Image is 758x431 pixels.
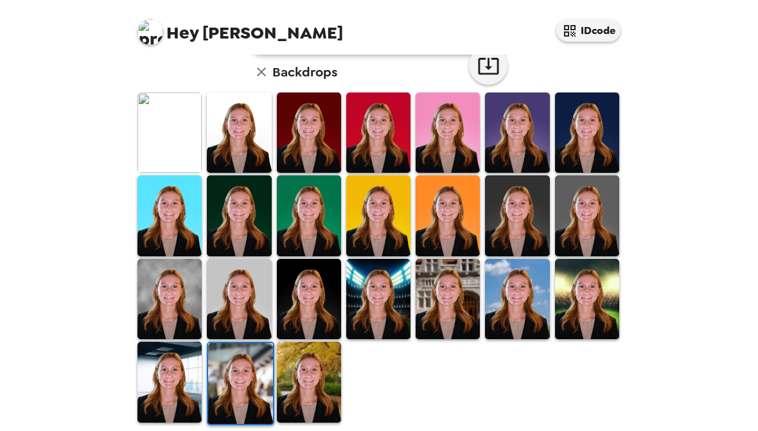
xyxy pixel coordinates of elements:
[556,19,621,42] button: IDcode
[137,13,343,42] span: [PERSON_NAME]
[137,92,202,173] img: Original
[137,19,163,45] img: profile pic
[272,62,337,82] h6: Backdrops
[166,21,198,44] span: Hey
